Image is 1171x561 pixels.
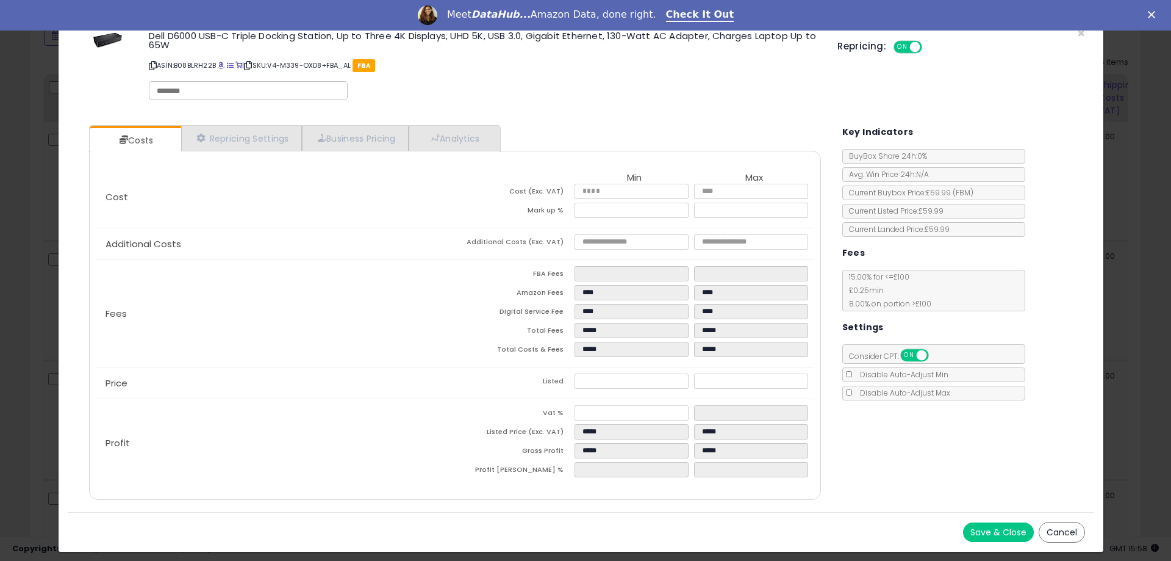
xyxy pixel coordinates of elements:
[843,299,931,309] span: 8.00 % on portion > £100
[842,125,914,140] h5: Key Indicators
[1148,11,1160,18] div: Close
[455,285,575,304] td: Amazon Fees
[302,126,409,151] a: Business Pricing
[843,351,945,361] span: Consider CPT:
[447,9,656,21] div: Meet Amazon Data, done right.
[96,378,455,388] p: Price
[149,31,819,49] h3: Dell D6000 USB-C Triple Docking Station, Up to Three 4K Displays, UHD 5K, USB 3.0, Gigabit Ethern...
[353,59,375,72] span: FBA
[843,169,929,179] span: Avg. Win Price 24h: N/A
[455,462,575,481] td: Profit [PERSON_NAME] %
[953,187,973,198] span: ( FBM )
[90,31,127,49] img: 21x8Tdhhp8L._SL60_.jpg
[455,184,575,203] td: Cost (Exc. VAT)
[1077,24,1085,42] span: ×
[455,234,575,253] td: Additional Costs (Exc. VAT)
[1039,522,1085,543] button: Cancel
[901,350,917,361] span: ON
[455,443,575,462] td: Gross Profit
[666,9,734,22] a: Check It Out
[455,342,575,361] td: Total Costs & Fees
[455,266,575,285] td: FBA Fees
[843,187,973,198] span: Current Buybox Price:
[842,245,865,261] h5: Fees
[575,173,694,184] th: Min
[926,187,973,198] span: £59.99
[96,192,455,202] p: Cost
[455,304,575,323] td: Digital Service Fee
[455,405,575,424] td: Vat %
[843,206,944,216] span: Current Listed Price: £59.99
[96,239,455,249] p: Additional Costs
[926,350,946,361] span: OFF
[409,126,499,151] a: Analytics
[920,42,940,52] span: OFF
[843,272,931,309] span: 15.00 % for <= £100
[455,323,575,342] td: Total Fees
[235,60,242,70] a: Your listing only
[895,42,910,52] span: ON
[694,173,814,184] th: Max
[843,224,950,234] span: Current Landed Price: £59.99
[843,285,884,295] span: £0.25 min
[455,424,575,443] td: Listed Price (Exc. VAT)
[837,42,886,51] h5: Repricing:
[227,60,234,70] a: All offer listings
[90,128,180,153] a: Costs
[455,374,575,393] td: Listed
[455,203,575,222] td: Mark up %
[843,151,927,161] span: BuyBox Share 24h: 0%
[418,5,437,25] img: Profile image for Georgie
[854,388,950,398] span: Disable Auto-Adjust Max
[471,9,531,20] i: DataHub...
[963,523,1034,542] button: Save & Close
[842,320,884,335] h5: Settings
[218,60,224,70] a: BuyBox page
[149,56,819,75] p: ASIN: B08BLRH22B | SKU: V4-M339-OXD8+FBA_AL
[854,369,948,380] span: Disable Auto-Adjust Min
[181,126,302,151] a: Repricing Settings
[96,438,455,448] p: Profit
[96,309,455,319] p: Fees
